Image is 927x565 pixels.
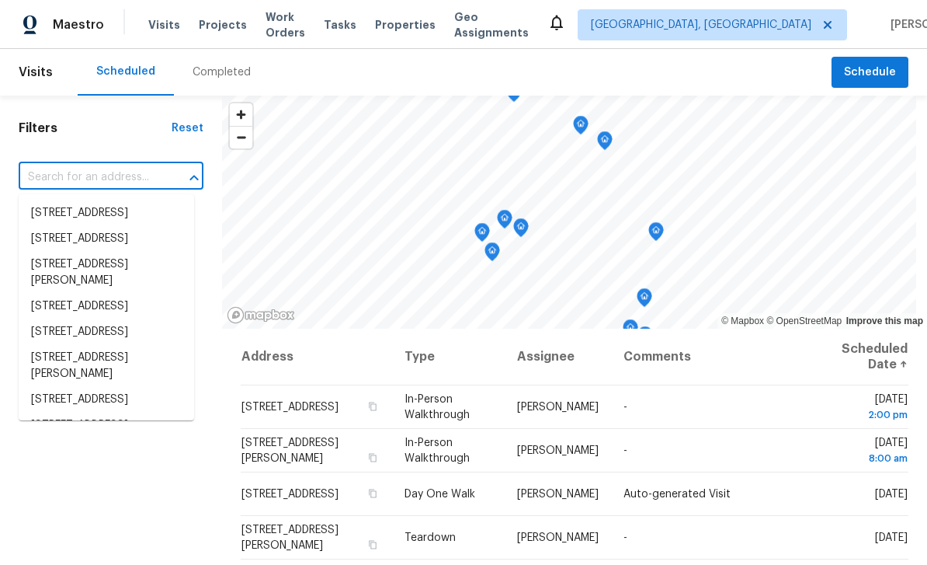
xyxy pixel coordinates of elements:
div: Map marker [513,218,529,242]
span: Zoom out [230,127,252,148]
th: Scheduled Date ↑ [811,329,908,385]
span: [GEOGRAPHIC_DATA], [GEOGRAPHIC_DATA] [591,17,811,33]
span: [DATE] [875,532,908,543]
span: [PERSON_NAME] [517,445,599,456]
span: Tasks [324,19,356,30]
span: - [623,402,627,413]
span: [STREET_ADDRESS] [241,489,339,500]
th: Type [392,329,504,385]
span: Properties [375,17,436,33]
canvas: Map [222,96,916,329]
div: Map marker [648,222,664,246]
span: - [623,532,627,543]
button: Copy Address [366,538,380,552]
span: Projects [199,17,247,33]
a: Mapbox [721,316,764,326]
li: [STREET_ADDRESS][PERSON_NAME] [19,413,194,455]
button: Zoom in [230,103,252,126]
div: Map marker [497,210,512,234]
span: [DATE] [823,394,908,423]
span: Work Orders [266,9,305,40]
div: Map marker [637,326,653,351]
span: [PERSON_NAME] [517,489,599,500]
h1: Filters [19,120,172,136]
div: Reset [172,120,203,136]
button: Copy Address [366,451,380,465]
span: [STREET_ADDRESS][PERSON_NAME] [241,438,339,464]
div: Map marker [623,319,638,344]
li: [STREET_ADDRESS][PERSON_NAME] [19,252,194,294]
a: Improve this map [846,316,923,326]
div: Completed [193,65,251,80]
div: Map marker [597,131,613,155]
th: Assignee [505,329,611,385]
span: In-Person Walkthrough [404,438,470,464]
span: [STREET_ADDRESS] [241,402,339,413]
a: Mapbox homepage [227,306,295,324]
span: [PERSON_NAME] [517,402,599,413]
span: Geo Assignments [454,9,529,40]
div: Map marker [573,116,588,140]
span: [PERSON_NAME] [517,532,599,543]
span: [DATE] [823,438,908,466]
li: [STREET_ADDRESS] [19,201,194,226]
button: Copy Address [366,487,380,500]
span: Visits [148,17,180,33]
span: [STREET_ADDRESS][PERSON_NAME] [241,525,339,551]
button: Zoom out [230,126,252,148]
div: Map marker [474,223,490,247]
span: Day One Walk [404,489,475,500]
div: Map marker [637,288,652,312]
span: - [623,445,627,456]
a: OpenStreetMap [766,316,842,326]
li: [STREET_ADDRESS][PERSON_NAME] [19,345,194,387]
span: [DATE] [875,489,908,500]
div: Scheduled [96,64,155,79]
th: Address [241,329,392,385]
span: Maestro [53,17,104,33]
th: Comments [611,329,811,385]
span: In-Person Walkthrough [404,394,470,420]
button: Copy Address [366,399,380,413]
li: [STREET_ADDRESS] [19,387,194,413]
div: 2:00 pm [823,407,908,423]
button: Schedule [832,57,908,89]
div: Map marker [484,242,500,267]
span: Visits [19,55,53,89]
button: Close [183,167,205,189]
li: [STREET_ADDRESS] [19,226,194,252]
span: Teardown [404,532,456,543]
input: Search for an address... [19,166,160,190]
span: Auto-generated Visit [623,489,731,500]
li: [STREET_ADDRESS] [19,294,194,319]
div: 8:00 am [823,451,908,466]
span: Schedule [844,63,896,82]
li: [STREET_ADDRESS] [19,319,194,345]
